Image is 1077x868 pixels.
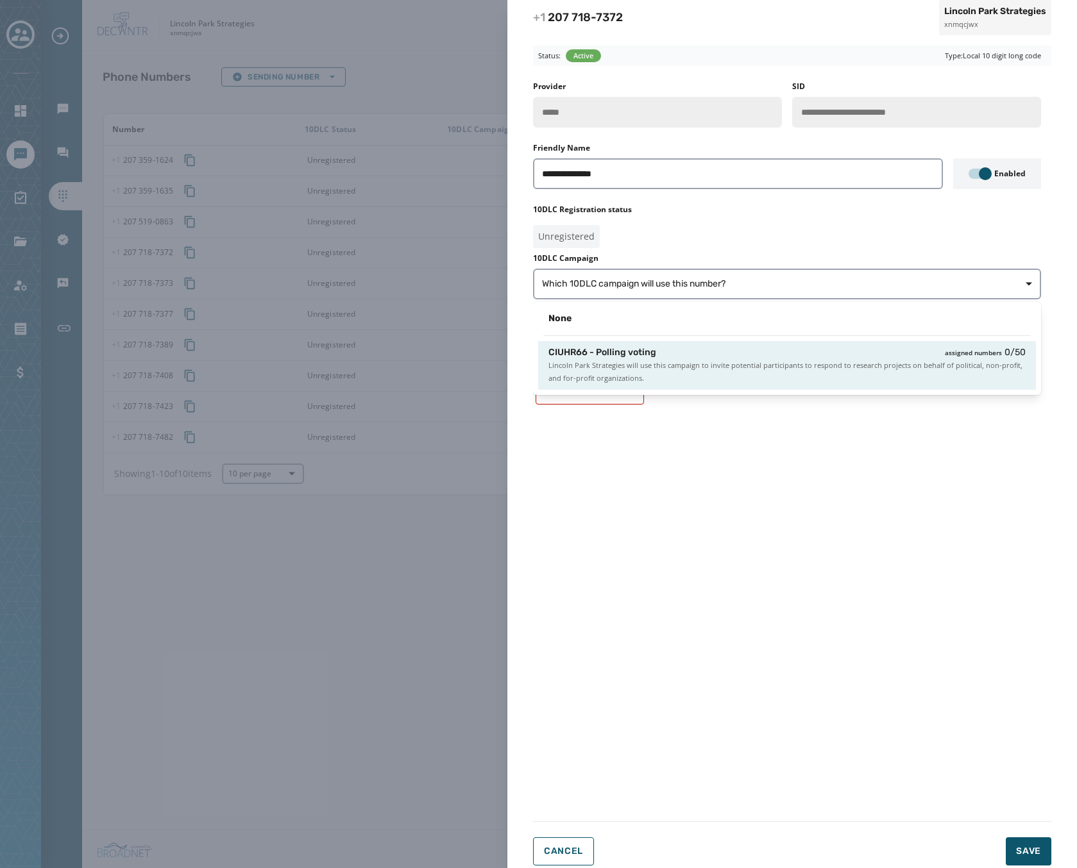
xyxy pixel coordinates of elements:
[548,312,572,325] span: None
[1005,346,1026,359] span: 0 / 50
[542,278,725,290] span: Which 10DLC campaign will use this number?
[945,346,1002,359] span: assigned numbers
[533,302,1041,395] div: Which 10DLC campaign will use this number?
[548,346,656,359] span: CIUHR66 - Polling voting
[548,359,1026,385] span: Lincoln Park Strategies will use this campaign to invite potential participants to respond to res...
[533,269,1041,299] button: Which 10DLC campaign will use this number?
